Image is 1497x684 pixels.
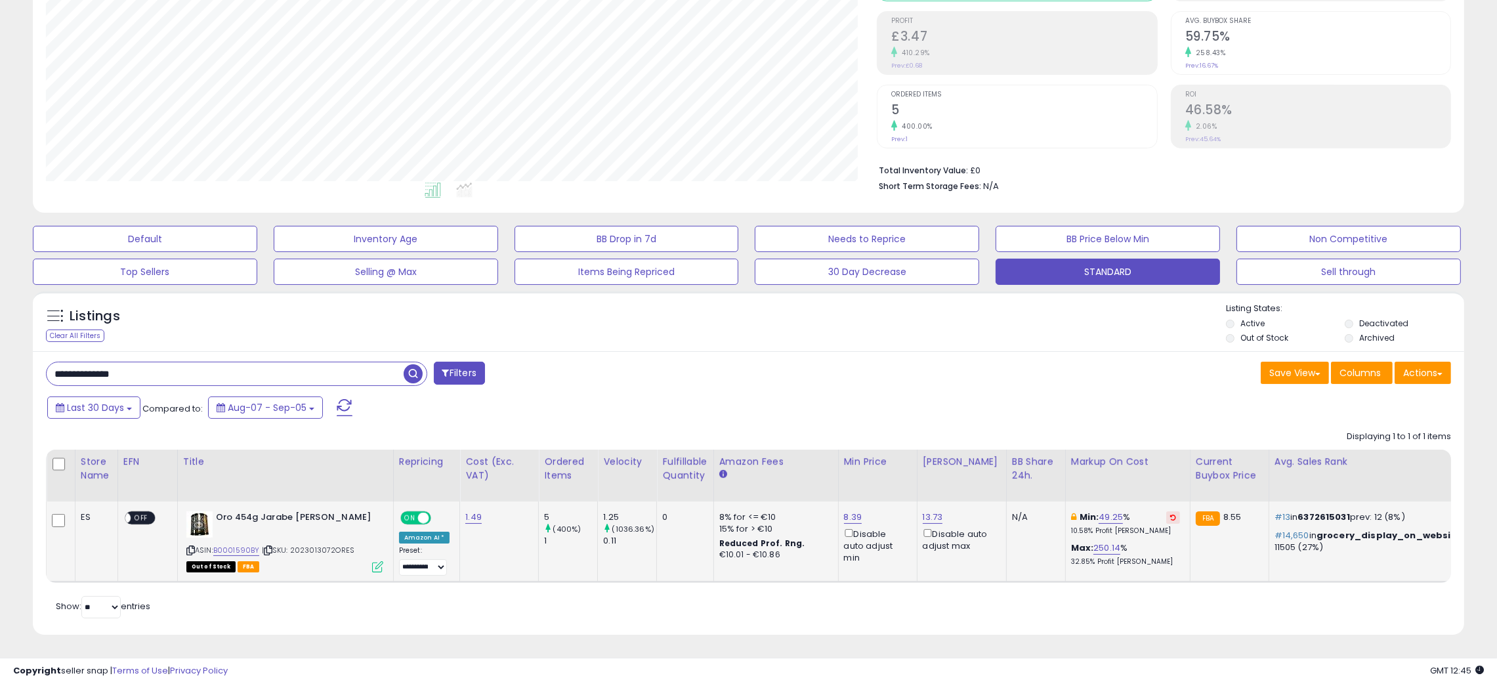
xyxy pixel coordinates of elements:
div: ES [81,511,108,523]
span: 2025-10-6 12:45 GMT [1430,664,1484,677]
span: OFF [131,513,152,524]
div: Clear All Filters [46,330,104,342]
span: Ordered Items [891,91,1156,98]
span: grocery_display_on_website [1317,529,1462,542]
a: 13.73 [923,511,943,524]
a: 250.14 [1093,542,1120,555]
div: 1 [544,535,597,547]
span: Show: entries [56,600,150,612]
div: % [1071,542,1180,566]
p: 10.58% Profit [PERSON_NAME] [1071,526,1180,536]
small: FBA [1196,511,1220,526]
b: Min: [1080,511,1099,523]
div: % [1071,511,1180,536]
div: Disable auto adjust max [923,526,996,552]
span: ROI [1185,91,1450,98]
button: Inventory Age [274,226,498,252]
div: Cost (Exc. VAT) [465,455,533,482]
p: Listing States: [1226,303,1464,315]
div: Fulfillable Quantity [662,455,707,482]
span: Profit [891,18,1156,25]
th: The percentage added to the cost of goods (COGS) that forms the calculator for Min & Max prices. [1065,450,1190,502]
button: Last 30 Days [47,396,140,419]
div: €10.01 - €10.86 [719,549,828,561]
span: ON [402,513,418,524]
div: Amazon AI * [399,532,450,544]
button: Non Competitive [1236,226,1461,252]
div: Displaying 1 to 1 of 1 items [1347,431,1451,443]
label: Out of Stock [1240,332,1288,343]
p: 32.85% Profit [PERSON_NAME] [1071,557,1180,566]
div: 15% for > €10 [719,523,828,535]
div: 0.11 [603,535,656,547]
small: Prev: 1 [891,135,908,143]
small: Prev: 45.64% [1185,135,1221,143]
a: 8.39 [844,511,862,524]
b: Reduced Prof. Rng. [719,538,805,549]
small: (400%) [553,524,581,534]
button: Items Being Repriced [515,259,739,285]
button: BB Price Below Min [996,226,1220,252]
div: Min Price [844,455,912,469]
span: OFF [429,513,450,524]
div: Ordered Items [544,455,592,482]
button: Top Sellers [33,259,257,285]
div: Current Buybox Price [1196,455,1263,482]
small: Prev: 16.67% [1185,62,1218,70]
h2: 59.75% [1185,29,1450,47]
span: Compared to: [142,402,203,415]
div: Markup on Cost [1071,455,1185,469]
span: FBA [238,561,260,572]
img: 51rNXjuTp9L._SL40_.jpg [186,511,213,538]
div: EFN [123,455,172,469]
a: Terms of Use [112,664,168,677]
button: 30 Day Decrease [755,259,979,285]
button: Columns [1331,362,1393,384]
div: [PERSON_NAME] [923,455,1001,469]
button: STANDARD [996,259,1220,285]
div: Title [183,455,388,469]
div: Avg. Sales Rank [1275,455,1488,469]
h2: 46.58% [1185,102,1450,120]
span: 8.55 [1223,511,1242,523]
div: 5 [544,511,597,523]
div: Velocity [603,455,651,469]
button: Filters [434,362,485,385]
button: Needs to Reprice [755,226,979,252]
p: in prev: 12 (8%) [1275,511,1484,523]
div: 0 [662,511,703,523]
span: Columns [1339,366,1381,379]
small: Amazon Fees. [719,469,727,481]
span: All listings that are currently out of stock and unavailable for purchase on Amazon [186,561,236,572]
h5: Listings [70,307,120,326]
div: Preset: [399,546,450,575]
b: Max: [1071,542,1094,554]
div: Store Name [81,455,112,482]
b: Oro 454g Jarabe [PERSON_NAME] [216,511,375,527]
button: Aug-07 - Sep-05 [208,396,323,419]
a: B0001590BY [213,545,260,556]
a: 49.25 [1099,511,1123,524]
h2: £3.47 [891,29,1156,47]
span: Aug-07 - Sep-05 [228,401,306,414]
button: Sell through [1236,259,1461,285]
span: #14,650 [1275,529,1309,542]
strong: Copyright [13,664,61,677]
span: 6372615031 [1297,511,1350,523]
button: Save View [1261,362,1329,384]
span: Last 30 Days [67,401,124,414]
span: Avg. Buybox Share [1185,18,1450,25]
span: N/A [983,180,999,192]
a: Privacy Policy [170,664,228,677]
small: 410.29% [897,48,930,58]
a: 1.49 [465,511,482,524]
small: 400.00% [897,121,933,131]
span: #13 [1275,511,1290,523]
label: Active [1240,318,1265,329]
div: ASIN: [186,511,383,571]
p: in prev: 11505 (27%) [1275,530,1484,553]
button: Actions [1395,362,1451,384]
button: BB Drop in 7d [515,226,739,252]
small: (1036.36%) [612,524,655,534]
b: Total Inventory Value: [879,165,968,176]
